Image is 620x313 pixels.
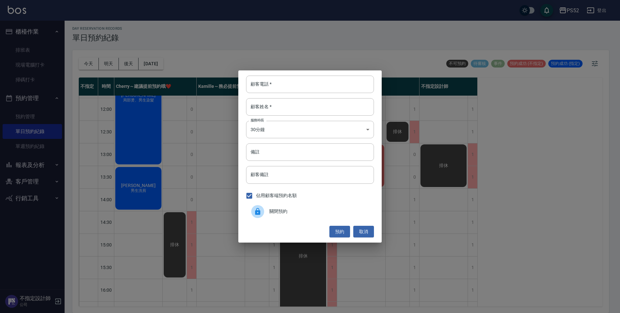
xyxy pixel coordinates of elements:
[256,192,297,199] span: 佔用顧客端預約名額
[329,226,350,238] button: 預約
[353,226,374,238] button: 取消
[269,208,369,215] span: 關閉預約
[251,118,264,123] label: 服務時長
[246,121,374,138] div: 30分鐘
[246,203,374,221] div: 關閉預約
